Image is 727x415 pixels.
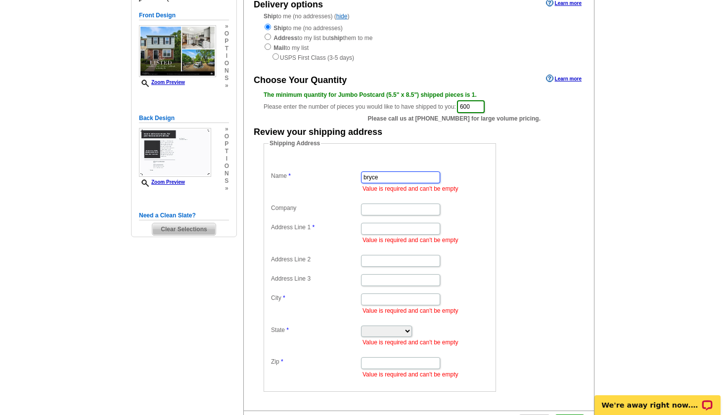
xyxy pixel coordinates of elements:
a: Zoom Preview [139,80,185,85]
strong: ship [331,35,343,41]
iframe: LiveChat chat widget [588,384,727,415]
span: i [225,52,229,60]
label: Address Line 3 [271,274,360,283]
span: s [225,177,229,185]
h5: Back Design [139,114,229,123]
li: Value is required and can't be empty [363,184,491,193]
h5: Need a Clean Slate? [139,211,229,220]
a: Learn more [546,75,582,83]
span: » [225,82,229,89]
label: State [271,326,360,334]
li: Value is required and can't be empty [363,236,491,245]
label: Name [271,171,360,180]
span: o [225,163,229,170]
span: t [225,45,229,52]
legend: Shipping Address [269,139,321,148]
img: small-thumb.jpg [139,128,211,177]
a: Zoom Preview [139,179,185,185]
strong: Mail [273,44,285,51]
span: n [225,67,229,75]
span: s [225,75,229,82]
div: to me (no addresses) ( ) [244,12,594,62]
span: » [225,23,229,30]
a: hide [336,13,348,20]
span: Please call us at [PHONE_NUMBER] for large volume pricing. [368,114,541,123]
li: Value is required and can't be empty [363,306,491,315]
label: Zip [271,357,360,366]
div: Choose Your Quantity [254,74,347,87]
span: » [225,125,229,133]
img: small-thumb.jpg [139,25,216,78]
div: to me (no addresses) to my list but them to me to my list [264,23,574,62]
label: Company [271,204,360,212]
span: Clear Selections [152,223,215,235]
div: The minimum quantity for Jumbo Postcard (5.5" x 8.5") shipped pieces is 1. [264,90,574,99]
strong: Ship [273,25,286,32]
span: o [225,60,229,67]
label: Address Line 1 [271,223,360,232]
li: Value is required and can't be empty [363,370,491,379]
span: p [225,140,229,148]
span: » [225,185,229,192]
label: City [271,293,360,302]
h5: Front Design [139,11,229,20]
strong: Ship [264,13,276,20]
span: o [225,30,229,38]
div: USPS First Class (3-5 days) [264,52,574,62]
label: Address Line 2 [271,255,360,264]
span: n [225,170,229,177]
span: t [225,148,229,155]
div: Please enter the number of pieces you would like to have shipped to you: [264,90,574,114]
strong: Address [273,35,297,41]
span: o [225,133,229,140]
span: i [225,155,229,163]
li: Value is required and can't be empty [363,338,491,347]
span: p [225,38,229,45]
div: Review your shipping address [254,125,382,139]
